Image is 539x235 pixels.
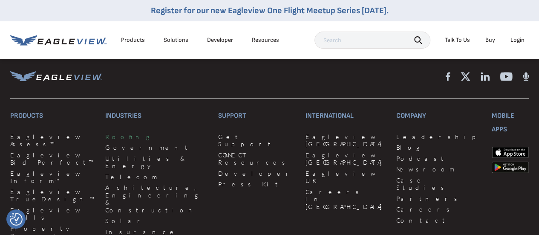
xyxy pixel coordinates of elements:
a: Contact [396,217,481,224]
a: Developer [207,36,233,44]
a: Architecture, Engineering & Construction [105,184,208,214]
h3: Industries [105,109,208,123]
a: Solar [105,217,208,225]
a: Press Kit [218,180,295,188]
a: Eagleview Assess™ [10,133,95,148]
a: Careers [396,206,481,213]
a: Eagleview UK [306,170,386,185]
button: Consent Preferences [10,213,23,226]
a: Careers in [GEOGRAPHIC_DATA] [306,188,386,211]
a: Buy [485,36,495,44]
a: Eagleview Walls [10,206,95,221]
div: Login [510,36,525,44]
img: google-play-store_b9643a.png [492,162,529,173]
div: Talk To Us [445,36,470,44]
a: Developer [218,170,295,177]
a: Eagleview Bid Perfect™ [10,151,95,166]
a: CONNECT Resources [218,151,295,166]
a: Eagleview [GEOGRAPHIC_DATA] [306,133,386,148]
a: Leadership [396,133,481,141]
h3: International [306,109,386,123]
div: Resources [252,36,279,44]
a: Utilities & Energy [105,155,208,170]
h3: Mobile Apps [492,109,529,136]
a: Partners [396,195,481,203]
h3: Support [218,109,295,123]
a: Case Studies [396,177,481,191]
div: Solutions [164,36,188,44]
h3: Products [10,109,95,123]
a: Eagleview Inform™ [10,170,95,185]
a: Telecom [105,173,208,181]
a: Newsroom [396,165,481,173]
a: Roofing [105,133,208,141]
a: Eagleview [GEOGRAPHIC_DATA] [306,151,386,166]
img: Revisit consent button [10,213,23,226]
input: Search [314,32,430,49]
div: Products [121,36,145,44]
a: Register for our new Eagleview One Flight Meetup Series [DATE]. [151,6,389,16]
h3: Company [396,109,481,123]
a: Podcast [396,155,481,162]
img: apple-app-store.png [492,147,529,158]
a: Blog [396,144,481,151]
a: Government [105,144,208,151]
a: Eagleview TrueDesign™ [10,188,95,203]
a: Get Support [218,133,295,148]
